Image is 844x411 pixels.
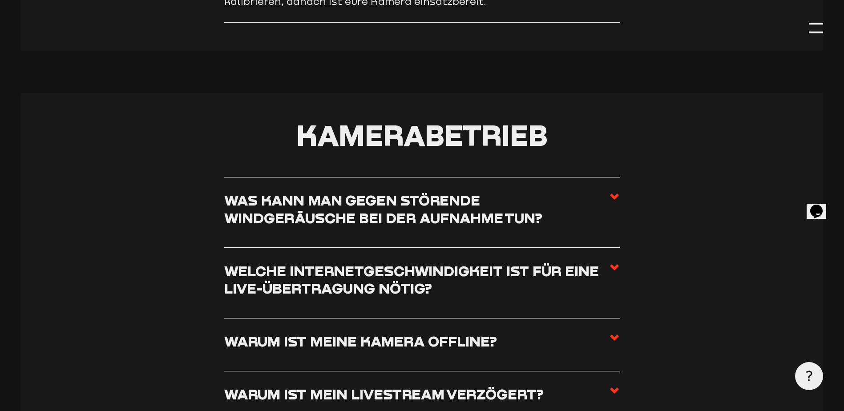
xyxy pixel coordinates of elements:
[224,332,497,350] h3: Warum ist meine Kamera offline?
[296,117,548,152] span: Kamerabetrieb
[224,385,544,403] h3: Warum ist mein Livestream verzögert?
[224,191,609,226] h3: Was kann man gegen störende Windgeräusche bei der Aufnahme tun?
[224,262,609,297] h3: Welche Internetgeschwindigkeit ist für eine Live-Übertragung nötig?
[807,192,835,219] iframe: chat widget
